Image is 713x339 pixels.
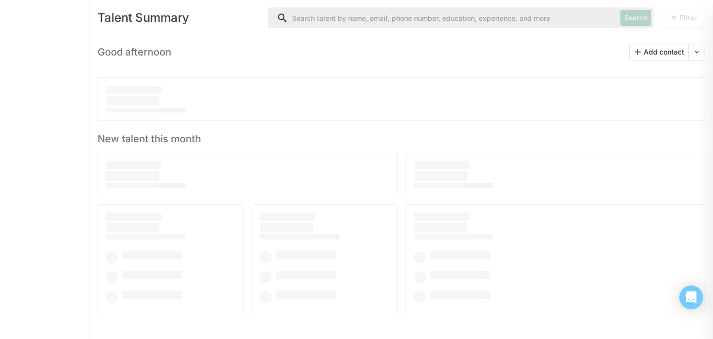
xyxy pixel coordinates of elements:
div: Open Intercom Messenger [679,285,703,309]
input: Search [268,8,616,28]
button: Add contact [630,44,688,60]
h3: Good afternoon [98,46,171,58]
div: Talent Summary [98,12,260,24]
h3: New talent this month [98,129,705,145]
